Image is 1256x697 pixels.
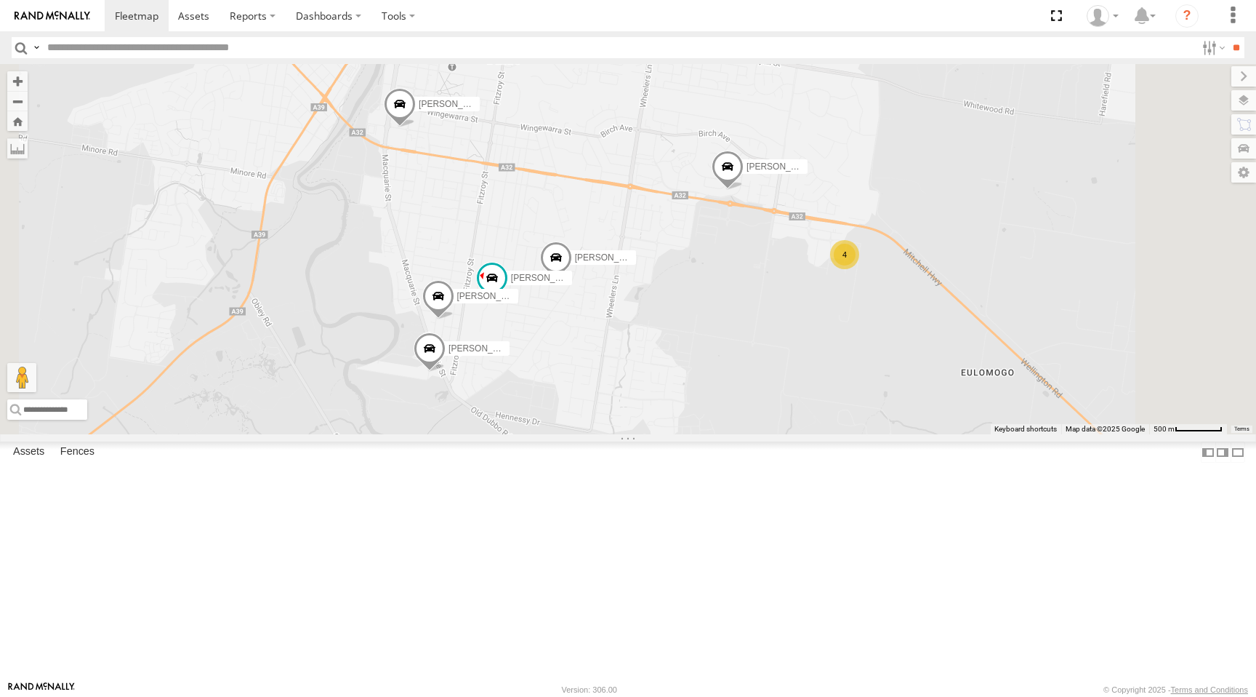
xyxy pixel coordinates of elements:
button: Drag Pegman onto the map to open Street View [7,363,36,392]
button: Map scale: 500 m per 62 pixels [1149,424,1227,434]
button: Keyboard shortcuts [994,424,1057,434]
span: [PERSON_NAME] [457,291,529,301]
a: Visit our Website [8,682,75,697]
span: [PERSON_NAME] [575,252,647,263]
label: Dock Summary Table to the Right [1215,442,1230,463]
i: ? [1175,4,1199,28]
a: Terms and Conditions [1171,685,1248,694]
div: Beth Porter [1082,5,1124,27]
button: Zoom out [7,91,28,111]
div: 4 [830,240,859,269]
div: Version: 306.00 [562,685,617,694]
label: Fences [53,442,102,463]
a: Terms (opens in new tab) [1234,426,1249,431]
label: Dock Summary Table to the Left [1201,442,1215,463]
label: Hide Summary Table [1231,442,1245,463]
span: 500 m [1154,425,1175,433]
label: Search Filter Options [1196,37,1228,58]
button: Zoom Home [7,111,28,131]
label: Measure [7,138,28,159]
span: [PERSON_NAME] [PERSON_NAME] New [511,272,677,282]
label: Assets [6,442,52,463]
label: Search Query [31,37,42,58]
span: [PERSON_NAME] [746,162,818,172]
img: rand-logo.svg [15,11,90,21]
div: © Copyright 2025 - [1103,685,1248,694]
span: Map data ©2025 Google [1066,425,1145,433]
span: [PERSON_NAME] [419,99,491,109]
button: Zoom in [7,71,28,91]
label: Map Settings [1231,162,1256,183]
span: [PERSON_NAME] [448,343,520,353]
